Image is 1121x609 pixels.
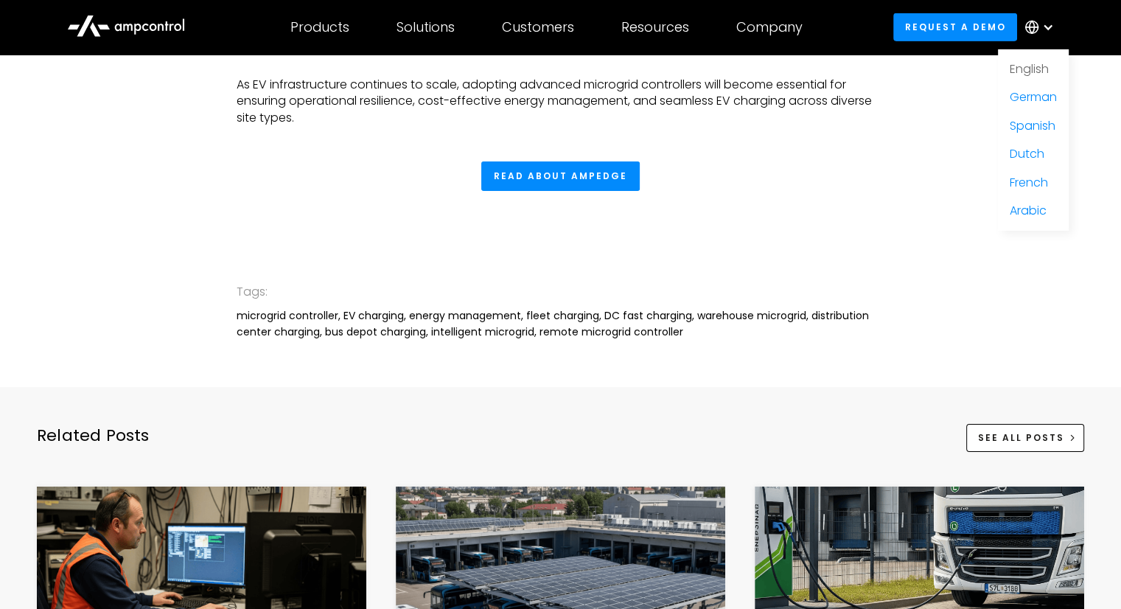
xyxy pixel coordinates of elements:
[736,19,803,35] div: Company
[978,431,1064,445] div: See All Posts
[290,19,349,35] div: Products
[237,77,884,126] p: As EV infrastructure continues to scale, adopting advanced microgrid controllers will become esse...
[1010,88,1057,105] a: German
[237,282,885,302] div: Tags:
[397,19,455,35] div: Solutions
[502,19,574,35] div: Customers
[1010,60,1049,77] a: English
[893,13,1017,41] a: Request a demo
[237,307,885,341] div: microgrid controller, EV charging, energy management, fleet charging, DC fast charging, warehouse...
[481,161,640,191] a: Read about AmpEdge
[966,424,1084,451] a: See All Posts
[1010,202,1047,219] a: Arabic
[37,425,150,469] div: Related Posts
[1010,145,1044,162] a: Dutch
[621,19,689,35] div: Resources
[1010,117,1055,134] a: Spanish
[1010,174,1048,191] a: French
